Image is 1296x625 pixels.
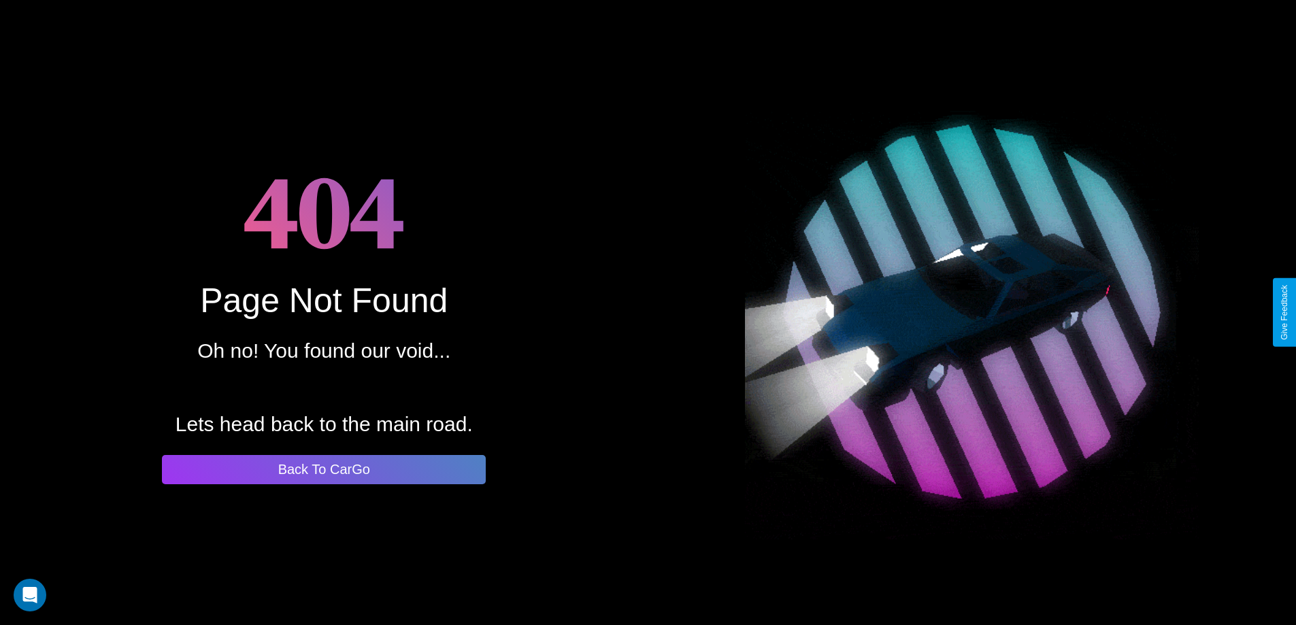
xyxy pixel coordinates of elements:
div: Give Feedback [1280,285,1289,340]
div: Page Not Found [200,281,448,320]
div: Open Intercom Messenger [14,579,46,611]
button: Back To CarGo [162,455,486,484]
img: spinning car [745,86,1199,539]
p: Oh no! You found our void... Lets head back to the main road. [176,333,473,443]
h1: 404 [244,141,405,281]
